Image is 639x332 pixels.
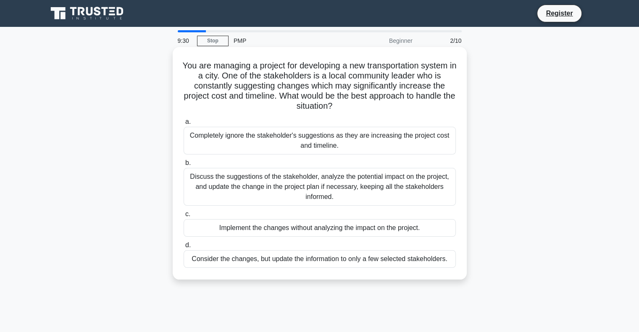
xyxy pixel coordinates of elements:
span: a. [185,118,191,125]
div: 2/10 [418,32,467,49]
div: Implement the changes without analyzing the impact on the project. [184,219,456,237]
div: Completely ignore the stakeholder's suggestions as they are increasing the project cost and timel... [184,127,456,154]
a: Register [541,8,578,18]
span: d. [185,241,191,248]
span: c. [185,210,190,217]
div: PMP [229,32,344,49]
span: b. [185,159,191,166]
a: Stop [197,36,229,46]
div: Consider the changes, but update the information to only a few selected stakeholders. [184,250,456,268]
div: 9:30 [173,32,197,49]
div: Discuss the suggestions of the stakeholder, analyze the potential impact on the project, and upda... [184,168,456,206]
h5: You are managing a project for developing a new transportation system in a city. One of the stake... [183,60,457,112]
div: Beginner [344,32,418,49]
